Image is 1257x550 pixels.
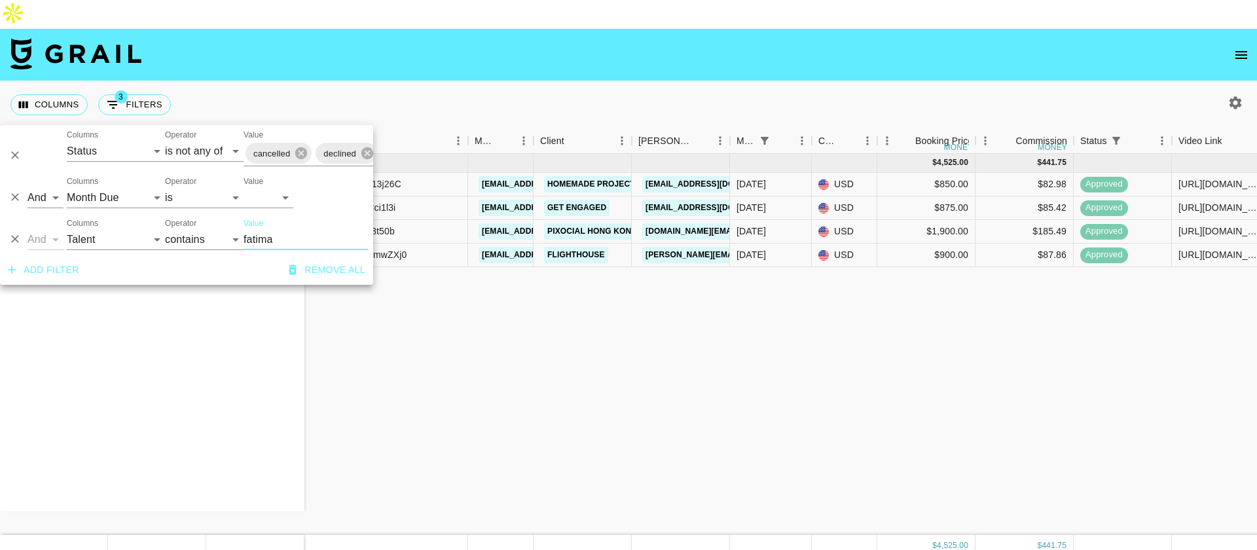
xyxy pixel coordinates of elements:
[1080,202,1128,214] span: approved
[244,176,263,187] label: Value
[544,247,608,263] a: Flighthouse
[244,130,263,141] label: Value
[997,132,1015,150] button: Sort
[877,244,975,267] div: $900.00
[115,90,128,103] span: 3
[1107,132,1125,150] div: 1 active filter
[642,247,856,263] a: [PERSON_NAME][EMAIL_ADDRESS][DOMAIN_NAME]
[737,248,766,261] div: Mar '25
[932,157,937,168] div: $
[730,128,812,154] div: Month Due
[1222,132,1241,150] button: Sort
[737,201,766,214] div: Mar '25
[774,132,792,150] button: Sort
[1080,225,1128,238] span: approved
[756,132,774,150] button: Show filters
[812,173,877,196] div: USD
[304,128,468,154] div: Airtable ID
[812,196,877,220] div: USD
[514,131,534,151] button: Menu
[1080,178,1128,191] span: approved
[638,128,692,154] div: [PERSON_NAME]
[1178,128,1222,154] div: Video Link
[479,176,625,192] a: [EMAIL_ADDRESS][DOMAIN_NAME]
[737,177,766,191] div: Mar '25
[10,94,88,115] button: Select columns
[27,229,64,250] select: Logic operator
[540,128,564,154] div: Client
[632,128,730,154] div: Booker
[316,143,378,164] div: declined
[496,132,514,150] button: Sort
[877,131,897,151] button: Menu
[479,247,625,263] a: [EMAIL_ADDRESS][DOMAIN_NAME]
[544,200,610,216] a: Get Engaged
[5,229,25,249] button: Delete
[975,244,1074,267] div: $87.86
[1015,128,1067,154] div: Commission
[710,131,730,151] button: Menu
[1107,132,1125,150] button: Show filters
[812,128,877,154] div: Currency
[475,128,496,154] div: Manager
[67,130,98,141] label: Columns
[479,223,625,240] a: [EMAIL_ADDRESS][DOMAIN_NAME]
[564,132,583,150] button: Sort
[642,200,789,216] a: [EMAIL_ADDRESS][DOMAIN_NAME]
[1228,42,1254,68] button: open drawer
[98,94,171,115] button: Show filters
[915,128,973,154] div: Booking Price
[3,258,84,282] button: Add filter
[812,220,877,244] div: USD
[1080,249,1128,261] span: approved
[756,132,774,150] div: 1 active filter
[67,218,98,229] label: Columns
[692,132,710,150] button: Sort
[792,131,812,151] button: Menu
[737,128,756,154] div: Month Due
[10,38,141,69] img: Grail Talent
[244,229,368,250] input: Filter value
[877,220,975,244] div: $1,900.00
[812,244,877,267] div: USD
[27,187,64,208] select: Logic operator
[975,173,1074,196] div: $82.98
[858,131,877,151] button: Menu
[937,157,968,168] div: 4,525.00
[944,143,974,151] div: money
[316,146,364,161] span: declined
[1038,157,1042,168] div: $
[244,218,263,229] label: Value
[877,173,975,196] div: $850.00
[642,176,789,192] a: [EMAIL_ADDRESS][DOMAIN_NAME]
[544,176,750,192] a: Homemade Projects (Atlantic Music Group)
[839,132,858,150] button: Sort
[165,176,196,187] label: Operator
[818,128,839,154] div: Currency
[246,143,312,164] div: cancelled
[544,223,675,240] a: Pixocial Hong Kong Limited
[468,128,534,154] div: Manager
[642,223,854,240] a: [DOMAIN_NAME][EMAIL_ADDRESS][DOMAIN_NAME]
[5,145,25,165] button: Delete
[1042,157,1066,168] div: 441.75
[448,131,468,151] button: Menu
[612,131,632,151] button: Menu
[975,131,995,151] button: Menu
[897,132,915,150] button: Sort
[1125,132,1144,150] button: Sort
[737,225,766,238] div: Mar '25
[1038,143,1067,151] div: money
[246,146,298,161] span: cancelled
[165,218,196,229] label: Operator
[479,200,625,216] a: [EMAIL_ADDRESS][DOMAIN_NAME]
[1074,128,1172,154] div: Status
[283,258,371,282] button: Remove all
[534,128,632,154] div: Client
[877,196,975,220] div: $875.00
[67,176,98,187] label: Columns
[1152,131,1172,151] button: Menu
[975,220,1074,244] div: $185.49
[975,196,1074,220] div: $85.42
[5,187,25,207] button: Delete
